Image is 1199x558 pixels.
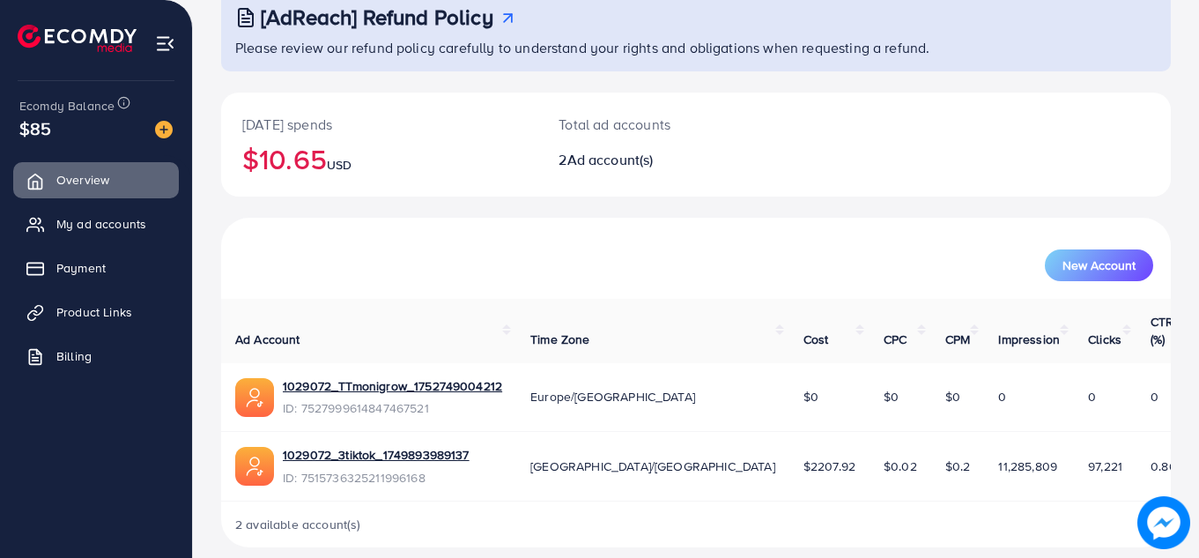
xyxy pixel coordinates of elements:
[56,259,106,277] span: Payment
[56,303,132,321] span: Product Links
[998,331,1060,348] span: Impression
[235,331,300,348] span: Ad Account
[803,458,855,475] span: $2207.92
[1045,249,1153,281] button: New Account
[803,388,818,405] span: $0
[567,150,654,169] span: Ad account(s)
[998,458,1057,475] span: 11,285,809
[242,114,516,135] p: [DATE] spends
[56,171,109,189] span: Overview
[1062,259,1136,272] span: New Account
[13,250,179,286] a: Payment
[803,331,829,348] span: Cost
[1088,458,1122,475] span: 97,221
[235,37,1160,58] p: Please review our refund policy carefully to understand your rights and obligations when requesti...
[235,516,361,533] span: 2 available account(s)
[13,206,179,242] a: My ad accounts
[1137,496,1190,549] img: image
[19,97,115,115] span: Ecomdy Balance
[283,469,470,487] span: ID: 7515736325211996168
[945,331,970,348] span: CPM
[19,115,51,141] span: $85
[155,121,173,138] img: image
[530,388,695,405] span: Europe/[GEOGRAPHIC_DATA]
[283,399,502,417] span: ID: 7527999614847467521
[530,331,589,348] span: Time Zone
[56,347,92,365] span: Billing
[945,458,971,475] span: $0.2
[1151,313,1173,348] span: CTR (%)
[13,162,179,197] a: Overview
[13,294,179,330] a: Product Links
[155,33,175,54] img: menu
[1151,458,1176,475] span: 0.86
[261,4,493,30] h3: [AdReach] Refund Policy
[559,152,754,168] h2: 2
[884,388,899,405] span: $0
[235,447,274,486] img: ic-ads-acc.e4c84228.svg
[884,331,907,348] span: CPC
[530,458,775,475] span: [GEOGRAPHIC_DATA]/[GEOGRAPHIC_DATA]
[1088,331,1121,348] span: Clicks
[18,25,137,52] img: logo
[13,339,179,374] a: Billing
[1151,388,1158,405] span: 0
[283,446,470,464] a: 1029072_3tiktok_1749893989137
[945,388,960,405] span: $0
[998,388,1006,405] span: 0
[1088,388,1096,405] span: 0
[242,142,516,175] h2: $10.65
[235,378,274,417] img: ic-ads-acc.e4c84228.svg
[56,215,146,233] span: My ad accounts
[884,458,917,475] span: $0.02
[559,114,754,135] p: Total ad accounts
[327,156,352,174] span: USD
[283,377,502,395] a: 1029072_TTmonigrow_1752749004212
